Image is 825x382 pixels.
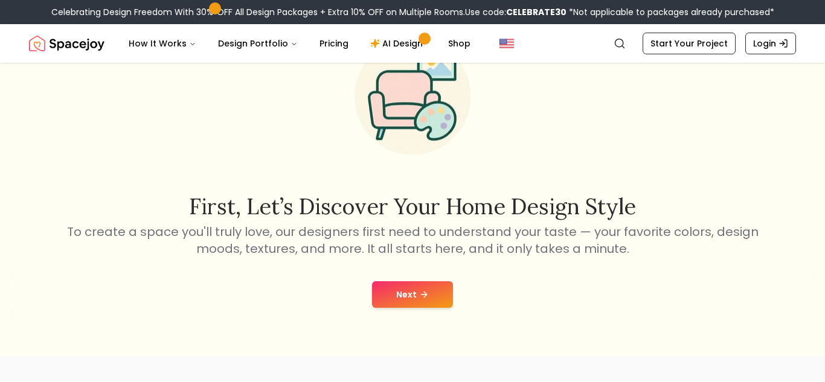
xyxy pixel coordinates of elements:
[65,194,760,218] h2: First, let’s discover your home design style
[29,31,104,56] img: Spacejoy Logo
[372,281,453,308] button: Next
[745,33,796,54] a: Login
[438,31,480,56] a: Shop
[208,31,307,56] button: Design Portfolio
[499,36,514,51] img: United States
[567,6,774,18] span: *Not applicable to packages already purchased*
[119,31,206,56] button: How It Works
[335,19,490,174] img: Start Style Quiz Illustration
[119,31,480,56] nav: Main
[51,6,774,18] div: Celebrating Design Freedom With 30% OFF All Design Packages + Extra 10% OFF on Multiple Rooms.
[29,24,796,63] nav: Global
[65,223,760,257] p: To create a space you'll truly love, our designers first need to understand your taste — your fav...
[361,31,436,56] a: AI Design
[506,6,567,18] b: CELEBRATE30
[310,31,358,56] a: Pricing
[465,6,567,18] span: Use code:
[29,31,104,56] a: Spacejoy
[643,33,736,54] a: Start Your Project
